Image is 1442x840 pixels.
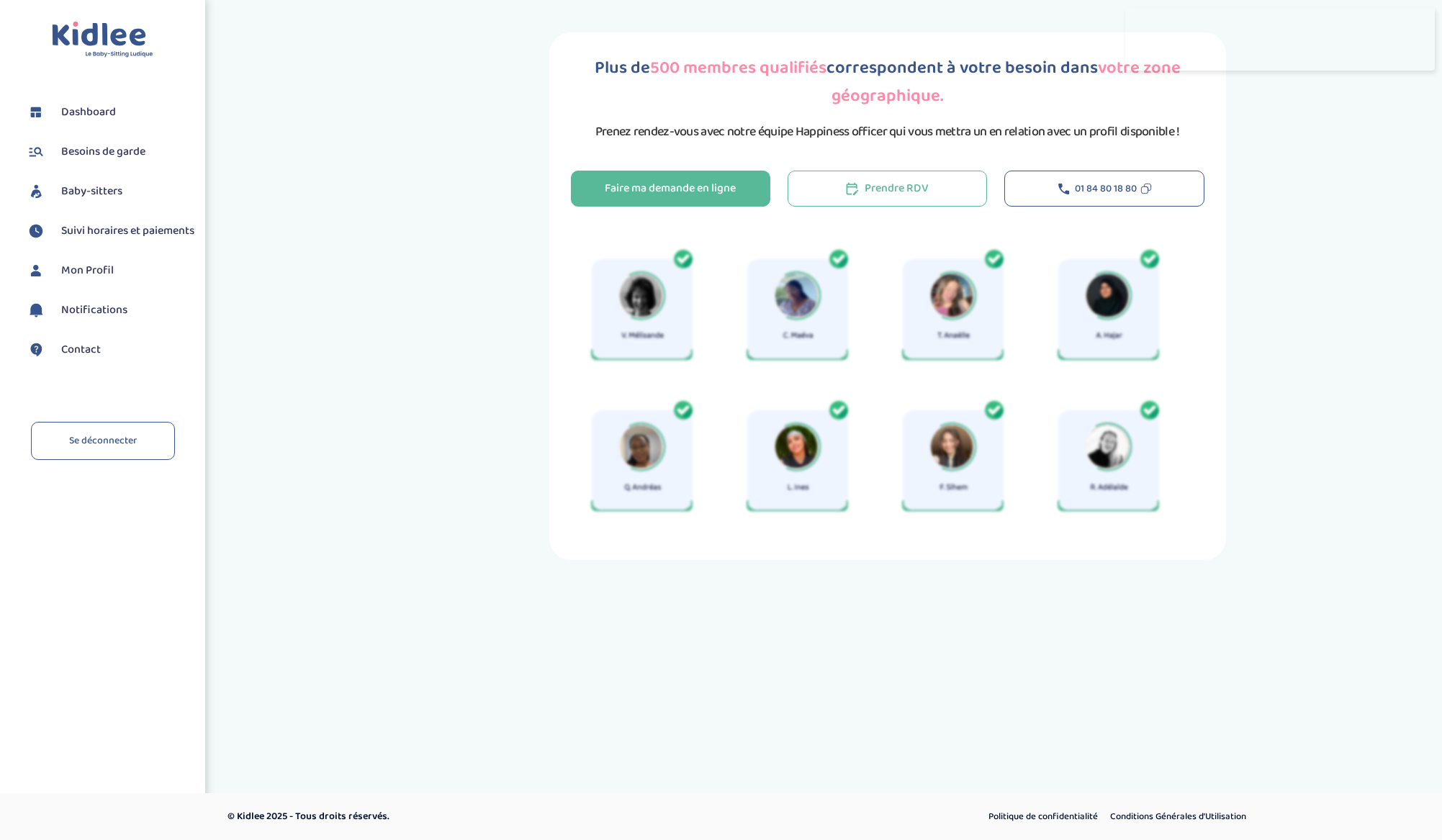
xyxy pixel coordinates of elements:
[61,143,145,161] span: Besoins de garde
[571,235,1186,538] img: kidlee_welcome_white_desktop.PNG
[25,299,194,321] a: Notifications
[605,181,736,197] div: Faire ma demande en ligne
[25,101,194,123] a: Dashboard
[846,181,929,197] div: Prendre RDV
[25,220,194,242] a: Suivi horaires et paiements
[25,220,47,242] img: suivihoraire.svg
[595,122,1180,142] p: Prenez rendez-vous avec notre équipe Happiness officer qui vous mettra un en relation avec un pro...
[61,262,114,279] span: Mon Profil
[61,183,122,200] span: Baby-sitters
[61,341,101,358] span: Contact
[25,181,194,202] a: Baby-sitters
[52,22,153,58] img: logo.svg
[1075,181,1137,197] span: 01 84 80 18 80
[832,54,1181,110] span: votre zone géographique.
[983,808,1103,826] a: Politique de confidentialité
[25,181,47,202] img: babysitters.svg
[25,299,47,321] img: notification.svg
[571,171,770,207] button: Faire ma demande en ligne
[25,141,194,163] a: Besoins de garde
[227,809,783,824] p: © Kidlee 2025 - Tous droits réservés.
[25,101,47,123] img: dashboard.svg
[61,222,194,240] span: Suivi horaires et paiements
[31,422,175,460] a: Se déconnecter
[61,104,116,121] span: Dashboard
[650,54,826,82] span: 500 membres qualifiés
[25,260,194,281] a: Mon Profil
[1105,808,1251,826] a: Conditions Générales d’Utilisation
[25,260,47,281] img: profil.svg
[25,339,194,361] a: Contact
[788,171,987,207] button: Prendre RDV
[1004,171,1204,207] button: 01 84 80 18 80
[25,339,47,361] img: contact.svg
[571,54,1204,110] h1: Plus de correspondent à votre besoin dans
[61,302,127,319] span: Notifications
[25,141,47,163] img: besoin.svg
